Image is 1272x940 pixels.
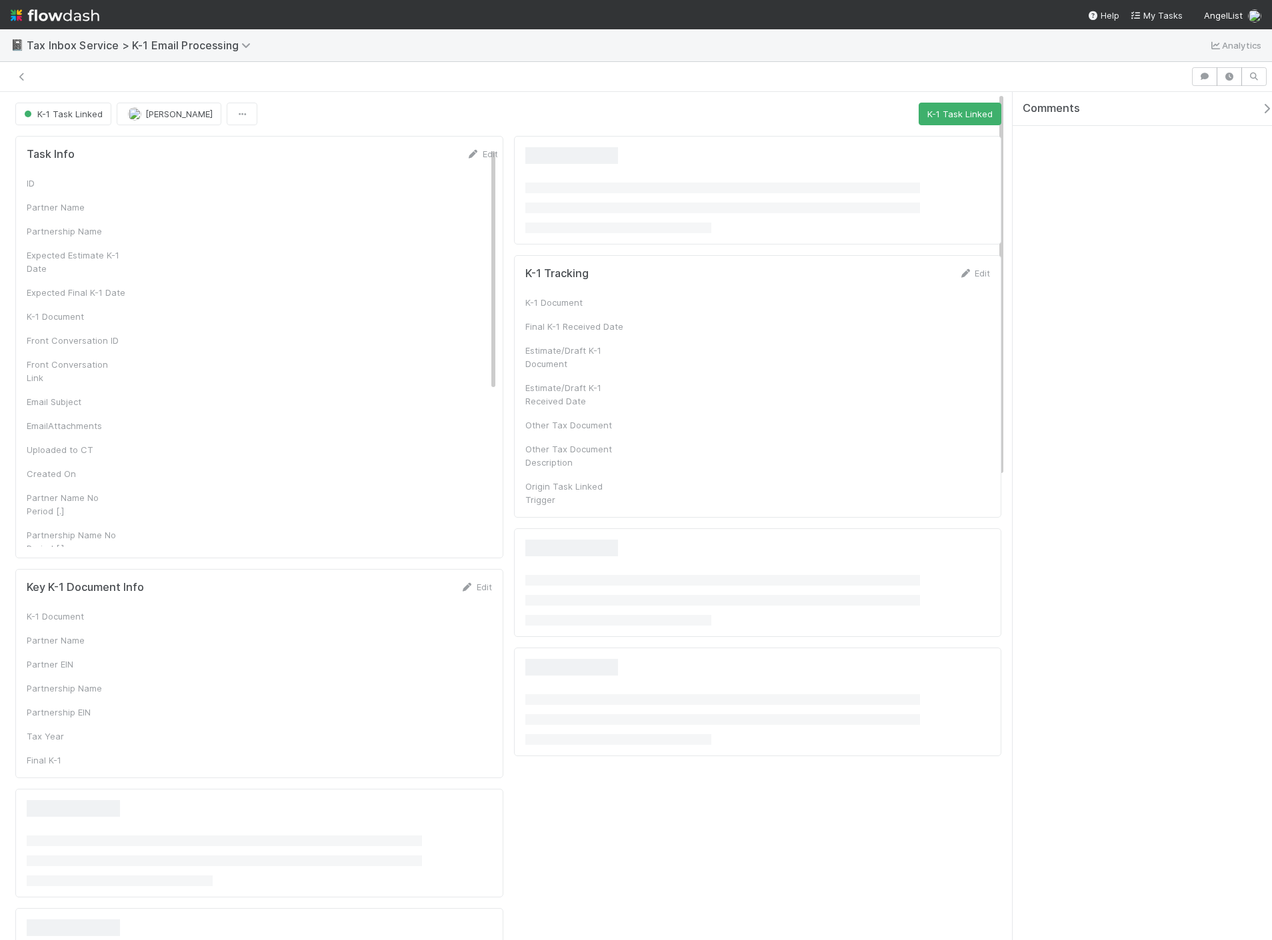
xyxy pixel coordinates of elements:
[27,225,127,238] div: Partnership Name
[461,582,492,592] a: Edit
[27,310,127,323] div: K-1 Document
[128,107,141,121] img: avatar_e41e7ae5-e7d9-4d8d-9f56-31b0d7a2f4fd.png
[525,344,625,370] div: Estimate/Draft K-1 Document
[27,201,127,214] div: Partner Name
[1023,102,1080,115] span: Comments
[27,705,127,719] div: Partnership EIN
[27,39,257,52] span: Tax Inbox Service > K-1 Email Processing
[27,634,127,647] div: Partner Name
[1248,9,1261,23] img: avatar_55a2f090-1307-4765-93b4-f04da16234ba.png
[27,177,127,190] div: ID
[1130,9,1183,22] a: My Tasks
[145,109,213,119] span: [PERSON_NAME]
[525,320,625,333] div: Final K-1 Received Date
[27,682,127,695] div: Partnership Name
[1209,37,1261,53] a: Analytics
[1204,10,1243,21] span: AngelList
[525,296,625,309] div: K-1 Document
[27,286,127,299] div: Expected Final K-1 Date
[117,103,221,125] button: [PERSON_NAME]
[525,442,625,469] div: Other Tax Document Description
[27,753,127,767] div: Final K-1
[959,268,990,278] a: Edit
[467,149,498,159] a: Edit
[525,381,625,408] div: Estimate/Draft K-1 Received Date
[27,148,75,161] h5: Task Info
[27,658,127,671] div: Partner EIN
[27,610,127,623] div: K-1 Document
[1087,9,1119,22] div: Help
[27,395,127,408] div: Email Subject
[525,267,589,280] h5: K-1 Tracking
[525,480,625,506] div: Origin Task Linked Trigger
[919,103,1001,125] button: K-1 Task Linked
[27,358,127,384] div: Front Conversation Link
[27,248,127,275] div: Expected Estimate K-1 Date
[27,491,127,518] div: Partner Name No Period [.]
[27,443,127,456] div: Uploaded to CT
[15,103,111,125] button: K-1 Task Linked
[27,729,127,743] div: Tax Year
[11,4,99,27] img: logo-inverted-e16ddd16eac7371096b0.svg
[27,334,127,347] div: Front Conversation ID
[27,467,127,480] div: Created On
[27,419,127,432] div: EmailAttachments
[1130,10,1183,21] span: My Tasks
[27,528,127,555] div: Partnership Name No Period [.]
[11,39,24,51] span: 📓
[21,109,103,119] span: K-1 Task Linked
[27,581,144,594] h5: Key K-1 Document Info
[525,418,625,432] div: Other Tax Document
